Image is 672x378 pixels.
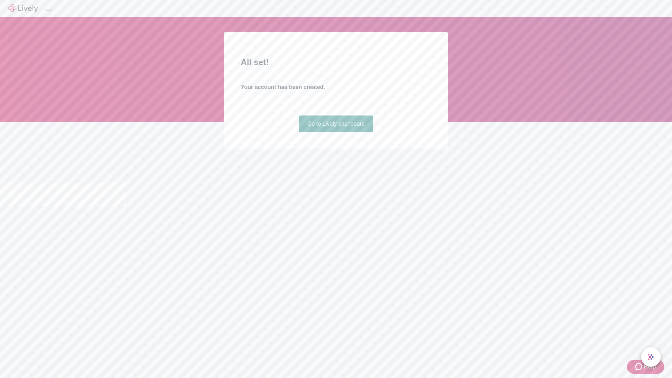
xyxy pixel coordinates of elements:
[647,353,654,360] svg: Lively AI Assistant
[46,9,52,11] button: Log out
[627,360,664,374] button: Zendesk support iconHelp
[635,363,644,371] svg: Zendesk support icon
[641,347,661,367] button: chat
[8,4,38,13] img: Lively
[299,115,373,132] a: Go to Lively dashboard
[241,56,431,69] h2: All set!
[241,83,431,91] h4: Your account has been created.
[644,363,656,371] span: Help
